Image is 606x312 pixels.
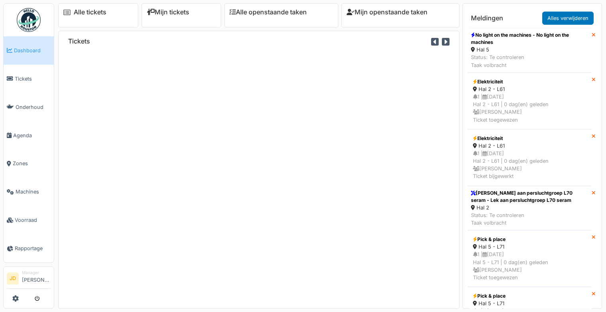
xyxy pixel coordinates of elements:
[473,236,586,243] div: Pick & place
[17,8,41,32] img: Badge_color-CXgf-gQk.svg
[7,273,19,284] li: JD
[471,211,588,227] div: Status: Te controleren Taak volbracht
[468,28,592,73] a: No light on the machines - No light on the machines Hal 5 Status: Te controlerenTaak volbracht
[68,38,90,45] h6: Tickets
[468,129,592,186] a: Elektriciteit Hal 2 - L61 1 |[DATE]Hal 2 - L61 | 0 dag(en) geleden [PERSON_NAME]Ticket bijgewerkt
[471,190,588,204] div: [PERSON_NAME] aan persluchtgroep L70 seram - Lek aan persluchtgroep L70 seram
[473,142,586,150] div: Hal 2 - L61
[4,234,54,263] a: Rapportage
[4,93,54,121] a: Onderhoud
[471,46,588,53] div: Hal 5
[16,188,51,195] span: Machines
[4,65,54,93] a: Tickets
[4,121,54,150] a: Agenda
[468,230,592,287] a: Pick & place Hal 5 - L71 1 |[DATE]Hal 5 - L71 | 0 dag(en) geleden [PERSON_NAME]Ticket toegewezen
[22,270,51,287] li: [PERSON_NAME]
[13,132,51,139] span: Agenda
[471,32,588,46] div: No light on the machines - No light on the machines
[15,75,51,83] span: Tickets
[15,216,51,224] span: Voorraad
[473,251,586,281] div: 1 | [DATE] Hal 5 - L71 | 0 dag(en) geleden [PERSON_NAME] Ticket toegewezen
[471,204,588,211] div: Hal 2
[4,150,54,178] a: Zones
[471,14,503,22] h6: Meldingen
[22,270,51,276] div: Manager
[14,47,51,54] span: Dashboard
[473,78,586,85] div: Elektriciteit
[4,36,54,65] a: Dashboard
[473,292,586,300] div: Pick & place
[468,186,592,231] a: [PERSON_NAME] aan persluchtgroep L70 seram - Lek aan persluchtgroep L70 seram Hal 2 Status: Te co...
[4,206,54,234] a: Voorraad
[74,8,106,16] a: Alle tickets
[147,8,189,16] a: Mijn tickets
[347,8,428,16] a: Mijn openstaande taken
[473,150,586,180] div: 1 | [DATE] Hal 2 - L61 | 0 dag(en) geleden [PERSON_NAME] Ticket bijgewerkt
[542,12,594,25] a: Alles verwijderen
[473,135,586,142] div: Elektriciteit
[16,103,51,111] span: Onderhoud
[7,270,51,289] a: JD Manager[PERSON_NAME]
[471,53,588,69] div: Status: Te controleren Taak volbracht
[229,8,307,16] a: Alle openstaande taken
[473,93,586,124] div: 1 | [DATE] Hal 2 - L61 | 0 dag(en) geleden [PERSON_NAME] Ticket toegewezen
[4,178,54,206] a: Machines
[473,300,586,307] div: Hal 5 - L71
[15,245,51,252] span: Rapportage
[13,160,51,167] span: Zones
[468,73,592,129] a: Elektriciteit Hal 2 - L61 1 |[DATE]Hal 2 - L61 | 0 dag(en) geleden [PERSON_NAME]Ticket toegewezen
[473,243,586,251] div: Hal 5 - L71
[473,85,586,93] div: Hal 2 - L61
